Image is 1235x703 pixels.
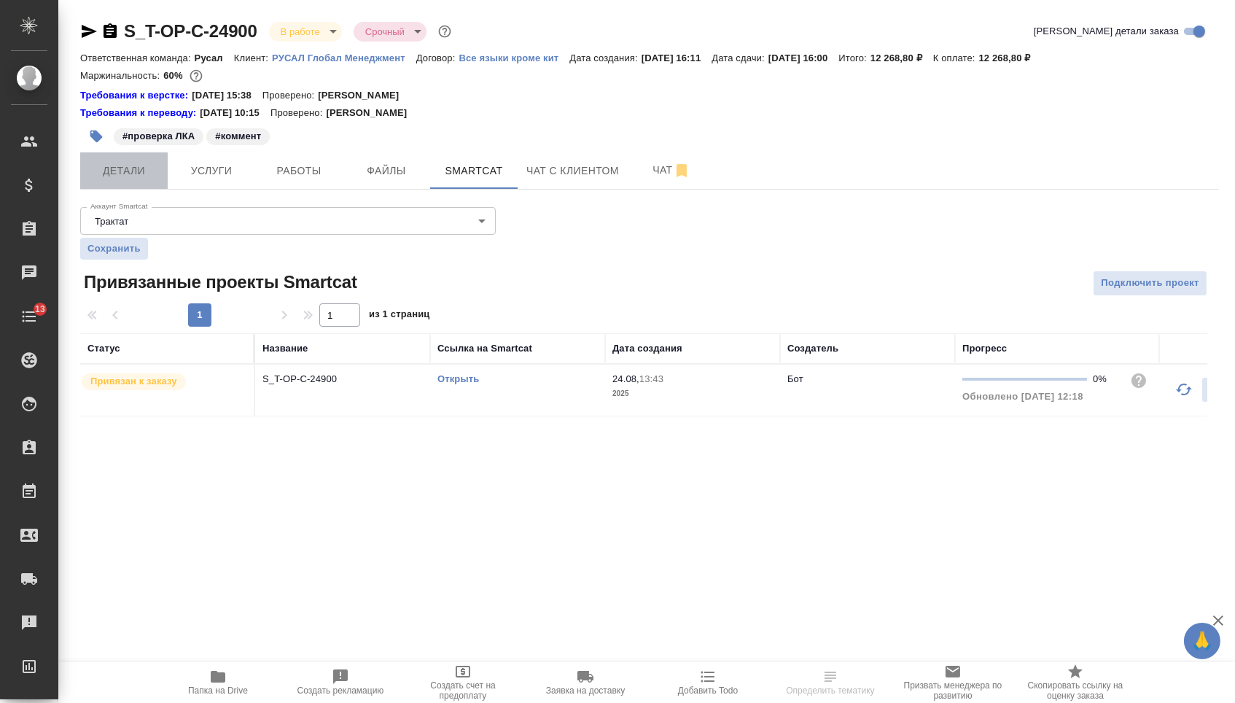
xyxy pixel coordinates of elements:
span: Призвать менеджера по развитию [900,680,1005,701]
p: [DATE] 16:00 [768,53,839,63]
div: Создатель [787,341,838,356]
a: Требования к переводу: [80,106,200,120]
div: Дата создания [612,341,682,356]
span: Привязанные проекты Smartcat [80,271,357,294]
p: Итого: [838,53,870,63]
span: Чат [636,161,706,179]
p: К оплате: [933,53,979,63]
button: Папка на Drive [157,662,279,703]
p: [DATE] 10:15 [200,106,270,120]
p: #проверка ЛКА [122,129,195,144]
span: Обновлено [DATE] 12:18 [962,391,1083,402]
p: Дата сдачи: [712,53,768,63]
a: Все языки кроме кит [459,51,569,63]
span: Подключить проект [1101,275,1199,292]
p: Все языки кроме кит [459,53,569,63]
div: Статус [87,341,120,356]
button: 4079.45 RUB; [187,66,206,85]
div: Нажми, чтобы открыть папку с инструкцией [80,88,192,103]
span: Добавить Todo [678,685,738,696]
a: 13 [4,298,55,335]
span: коммент [205,129,271,141]
button: Призвать менеджера по развитию [892,662,1014,703]
p: [DATE] 16:11 [642,53,712,63]
button: Скопировать ссылку [101,23,119,40]
p: Договор: [416,53,459,63]
span: Создать счет на предоплату [410,680,515,701]
p: Бот [787,373,803,384]
span: проверка ЛКА [112,129,205,141]
svg: Отписаться [673,162,690,179]
div: Название [262,341,308,356]
p: 60% [163,70,186,81]
button: Обновить прогресс [1166,372,1201,407]
p: Клиент: [234,53,272,63]
p: 12 268,80 ₽ [870,53,933,63]
button: В работе [276,26,324,38]
span: 13 [26,302,54,316]
p: 2025 [612,387,773,401]
a: РУСАЛ Глобал Менеджмент [272,51,416,63]
div: В работе [354,22,426,42]
button: Скопировать ссылку на оценку заказа [1014,662,1137,703]
p: Маржинальность: [80,70,163,81]
button: Доп статусы указывают на важность/срочность заказа [435,22,454,41]
button: Создать счет на предоплату [402,662,524,703]
p: Русал [195,53,234,63]
button: 🙏 [1184,623,1220,659]
span: Скопировать ссылку на оценку заказа [1023,680,1128,701]
div: Нажми, чтобы открыть папку с инструкцией [80,106,200,120]
div: Трактат [80,207,496,235]
span: 🙏 [1190,626,1215,656]
p: S_T-OP-C-24900 [262,372,423,387]
button: Добавить Todo [647,662,769,703]
span: Сохранить [87,241,141,256]
a: Требования к верстке: [80,88,192,103]
span: из 1 страниц [369,306,430,327]
p: Ответственная команда: [80,53,195,63]
a: Открыть [437,373,479,384]
button: Срочный [361,26,409,38]
p: #коммент [215,129,261,144]
p: Дата создания: [569,53,641,63]
div: В работе [269,22,342,42]
p: [PERSON_NAME] [326,106,418,120]
p: [PERSON_NAME] [318,88,410,103]
span: Детали [89,162,159,180]
p: Привязан к заказу [90,374,177,389]
p: Проверено: [262,88,319,103]
span: Работы [264,162,334,180]
button: Скопировать ссылку для ЯМессенджера [80,23,98,40]
a: S_T-OP-C-24900 [124,21,257,41]
span: Файлы [351,162,421,180]
button: Заявка на доставку [524,662,647,703]
span: Услуги [176,162,246,180]
p: 24.08, [612,373,639,384]
div: Прогресс [962,341,1007,356]
button: Подключить проект [1093,271,1207,296]
p: РУСАЛ Глобал Менеджмент [272,53,416,63]
p: 12 268,80 ₽ [979,53,1042,63]
button: Сохранить [80,238,148,260]
button: Определить тематику [769,662,892,703]
span: Папка на Drive [188,685,248,696]
p: 13:43 [639,373,663,384]
span: Smartcat [439,162,509,180]
div: Ссылка на Smartcat [437,341,532,356]
p: Проверено: [270,106,327,120]
span: [PERSON_NAME] детали заказа [1034,24,1179,39]
span: Создать рекламацию [297,685,384,696]
span: Чат с клиентом [526,162,619,180]
button: Трактат [90,215,133,228]
button: Добавить тэг [80,120,112,152]
button: Создать рекламацию [279,662,402,703]
p: [DATE] 15:38 [192,88,262,103]
span: Определить тематику [786,685,874,696]
span: Заявка на доставку [546,685,625,696]
div: 0% [1093,372,1118,387]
